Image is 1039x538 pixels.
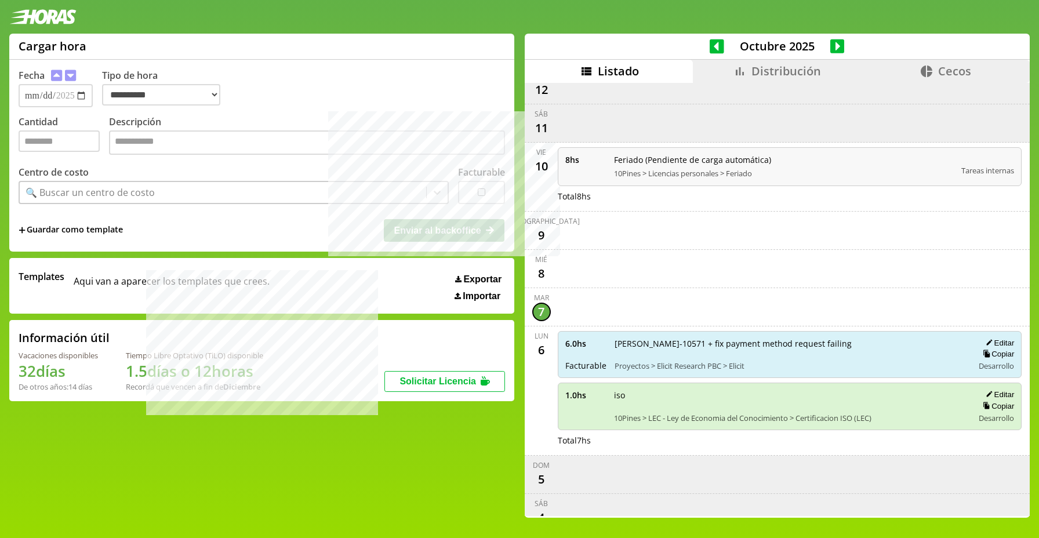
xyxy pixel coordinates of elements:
label: Facturable [458,166,505,179]
span: Facturable [565,360,606,371]
div: Vacaciones disponibles [19,350,98,361]
h2: Información útil [19,330,110,346]
button: Editar [982,390,1014,399]
label: Cantidad [19,115,109,158]
span: Desarrollo [979,361,1014,371]
div: vie [536,147,546,157]
span: 1.0 hs [565,390,606,401]
input: Cantidad [19,130,100,152]
div: 11 [532,119,551,137]
button: Exportar [452,274,505,285]
span: Octubre 2025 [724,38,830,54]
h1: 1.5 días o 12 horas [126,361,263,381]
div: 9 [532,226,551,245]
div: 10 [532,157,551,176]
div: Total 7 hs [558,435,1022,446]
div: 5 [532,470,551,489]
div: De otros años: 14 días [19,381,98,392]
button: Copiar [979,349,1014,359]
div: 8 [532,264,551,283]
h1: Cargar hora [19,38,86,54]
div: 4 [532,508,551,527]
span: Tareas internas [961,165,1014,176]
img: logotipo [9,9,77,24]
button: Copiar [979,401,1014,411]
button: Editar [982,338,1014,348]
span: Solicitar Licencia [399,376,476,386]
span: 10Pines > LEC - Ley de Economia del Conocimiento > Certificacion ISO (LEC) [614,413,966,423]
div: sáb [535,499,548,508]
div: [DEMOGRAPHIC_DATA] [503,216,580,226]
span: Templates [19,270,64,283]
span: Cecos [938,63,971,79]
div: 6 [532,341,551,359]
button: Solicitar Licencia [384,371,505,392]
span: Proyectos > Elicit Research PBC > Elicit [615,361,966,371]
div: sáb [535,109,548,119]
b: Diciembre [223,381,260,392]
div: Recordá que vencen a fin de [126,381,263,392]
label: Centro de costo [19,166,89,179]
div: Tiempo Libre Optativo (TiLO) disponible [126,350,263,361]
span: 8 hs [565,154,606,165]
span: 10Pines > Licencias personales > Feriado [614,168,954,179]
span: Importar [463,291,500,301]
label: Tipo de hora [102,69,230,107]
div: lun [535,331,548,341]
div: Total 8 hs [558,191,1022,202]
div: 🔍 Buscar un centro de costo [26,186,155,199]
span: [PERSON_NAME]-10571 + fix payment method request failing [615,338,966,349]
div: scrollable content [525,83,1030,517]
span: Aqui van a aparecer los templates que crees. [74,270,270,301]
div: mar [534,293,549,303]
div: mié [535,255,547,264]
div: dom [533,460,550,470]
div: 12 [532,81,551,99]
span: +Guardar como template [19,224,123,237]
span: Desarrollo [979,413,1014,423]
label: Descripción [109,115,505,158]
h1: 32 días [19,361,98,381]
span: 6.0 hs [565,338,606,349]
select: Tipo de hora [102,84,220,106]
div: 7 [532,303,551,321]
textarea: Descripción [109,130,505,155]
span: iso [614,390,966,401]
span: + [19,224,26,237]
span: Distribución [751,63,821,79]
span: Feriado (Pendiente de carga automática) [614,154,954,165]
span: Listado [598,63,639,79]
span: Exportar [463,274,502,285]
label: Fecha [19,69,45,82]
